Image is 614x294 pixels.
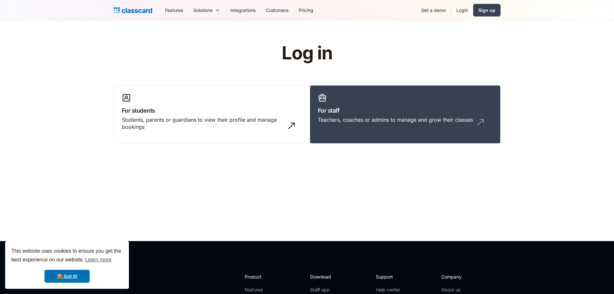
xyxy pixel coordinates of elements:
h2: Company [441,273,484,280]
a: Sign up [473,4,501,16]
a: dismiss cookie message [44,270,90,283]
div: Solutions [193,7,212,14]
h3: For students [122,106,297,115]
a: About us [441,287,484,293]
h3: For staff [318,106,492,115]
a: Integrations [225,3,261,17]
a: Features [160,3,188,17]
a: Staff app [310,287,336,293]
div: Teachers, coaches or admins to manage and grow their classes [318,116,473,123]
a: Login [451,3,473,17]
h2: Download [310,273,336,280]
a: Customers [261,3,294,17]
a: Pricing [294,3,318,17]
a: home [114,6,152,15]
div: Sign up [478,7,495,14]
h2: Product [245,273,279,280]
div: Solutions [188,3,225,17]
a: learn more about cookies [84,255,112,265]
a: For staffTeachers, coaches or admins to manage and grow their classes [310,85,501,144]
h2: Support [376,273,402,280]
div: Students, parents or guardians to view their profile and manage bookings [122,116,284,131]
span: This website uses cookies to ensure you get the best experience on our website. [11,247,123,265]
a: For studentsStudents, parents or guardians to view their profile and manage bookings [114,85,305,144]
a: Features [245,287,279,293]
h1: Log in [205,43,409,63]
a: Help center [376,287,402,293]
a: Get a demo [416,3,451,17]
div: cookieconsent [5,241,129,289]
